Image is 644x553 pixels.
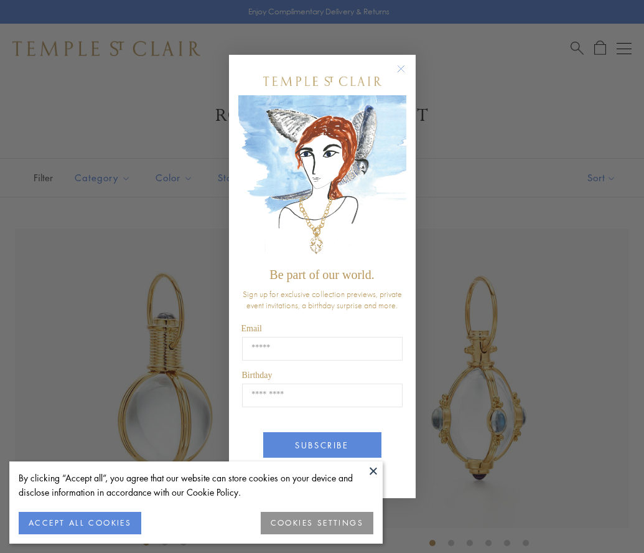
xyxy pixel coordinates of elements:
img: Temple St. Clair [263,77,381,86]
span: Be part of our world. [269,268,374,281]
span: Email [241,324,262,333]
span: Birthday [242,371,273,380]
button: SUBSCRIBE [263,432,381,458]
button: ACCEPT ALL COOKIES [19,512,141,534]
img: c4a9eb12-d91a-4d4a-8ee0-386386f4f338.jpeg [238,95,406,262]
input: Email [242,337,403,361]
div: By clicking “Accept all”, you agree that our website can store cookies on your device and disclos... [19,471,373,499]
button: COOKIES SETTINGS [261,512,373,534]
span: Sign up for exclusive collection previews, private event invitations, a birthday surprise and more. [243,288,402,311]
button: Close dialog [399,67,415,83]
